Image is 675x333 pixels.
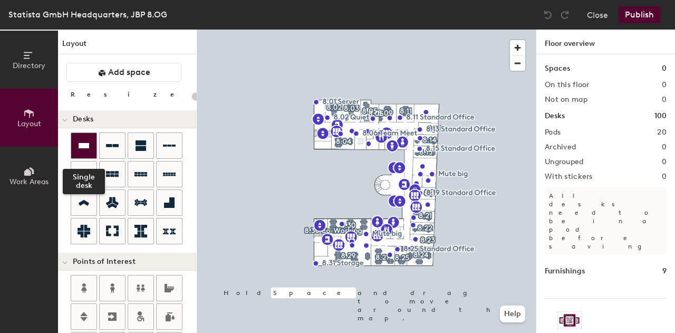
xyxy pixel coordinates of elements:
[662,265,667,277] h1: 9
[657,128,667,137] h2: 20
[545,96,587,104] h2: Not on map
[662,143,667,151] h2: 0
[545,128,561,137] h2: Pods
[543,9,553,20] img: Undo
[560,9,570,20] img: Redo
[9,177,49,186] span: Work Areas
[71,90,187,99] div: Resize
[662,158,667,166] h2: 0
[545,158,584,166] h2: Ungrouped
[17,119,41,128] span: Layout
[545,173,593,181] h2: With stickers
[545,187,667,255] p: All desks need to be in a pod before saving
[662,81,667,89] h2: 0
[545,63,570,74] h1: Spaces
[662,63,667,74] h1: 0
[557,311,582,329] img: Sticker logo
[73,258,136,266] span: Points of Interest
[545,81,590,89] h2: On this floor
[71,132,97,159] button: Single desk
[619,6,660,23] button: Publish
[108,67,150,78] span: Add space
[8,8,167,21] div: Statista GmbH Headquarters, JBP 8.OG
[13,61,45,70] span: Directory
[545,265,585,277] h1: Furnishings
[58,38,197,54] h1: Layout
[662,173,667,181] h2: 0
[73,115,93,123] span: Desks
[536,30,675,54] h1: Floor overview
[654,110,667,122] h1: 100
[545,143,576,151] h2: Archived
[587,6,608,23] button: Close
[500,306,525,322] button: Help
[66,63,181,82] button: Add space
[545,110,565,122] h1: Desks
[662,96,667,104] h2: 0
